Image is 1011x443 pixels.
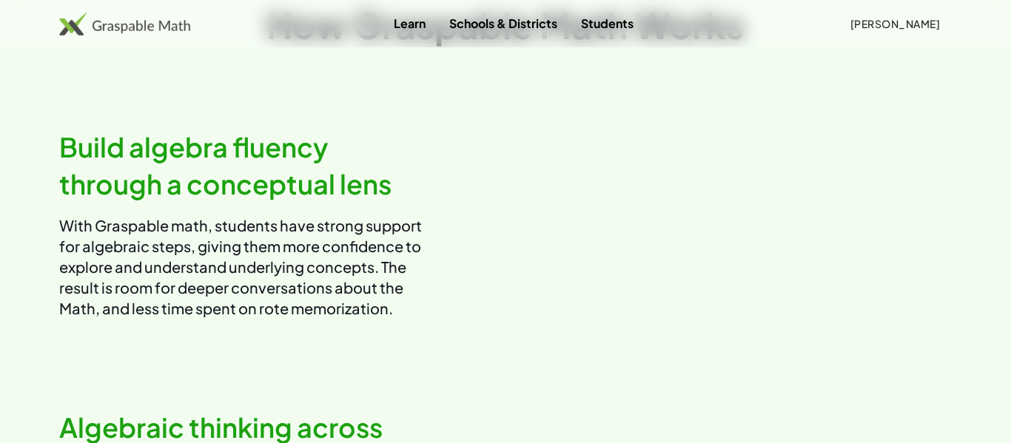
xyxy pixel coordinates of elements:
[569,10,645,37] a: Students
[382,10,437,37] a: Learn
[850,17,940,30] span: [PERSON_NAME]
[59,215,429,319] p: With Graspable math, students have strong support for algebraic steps, giving them more confidenc...
[838,10,952,37] button: [PERSON_NAME]
[59,129,429,203] h2: Build algebra fluency through a conceptual lens
[437,10,569,37] a: Schools & Districts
